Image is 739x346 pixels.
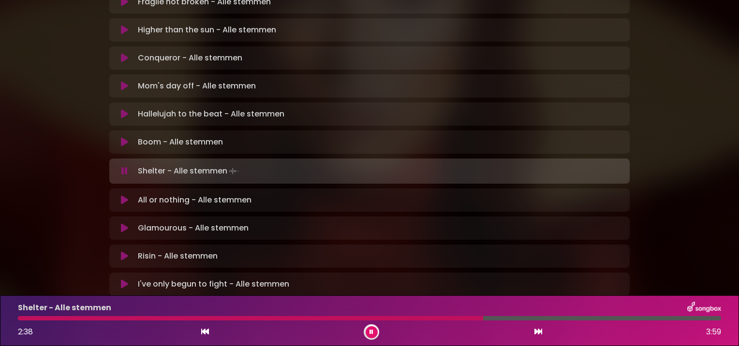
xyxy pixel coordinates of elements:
p: Conqueror - Alle stemmen [138,52,242,64]
img: waveform4.gif [227,164,241,178]
p: Shelter - Alle stemmen [138,164,241,178]
p: Mom's day off - Alle stemmen [138,80,256,92]
p: Higher than the sun - Alle stemmen [138,24,276,36]
span: 3:59 [706,326,721,338]
p: All or nothing - Alle stemmen [138,194,251,206]
p: Hallelujah to the beat - Alle stemmen [138,108,284,120]
p: Glamourous - Alle stemmen [138,222,249,234]
span: 2:38 [18,326,33,337]
p: Shelter - Alle stemmen [18,302,111,314]
img: songbox-logo-white.png [687,302,721,314]
p: Boom - Alle stemmen [138,136,223,148]
p: I've only begun to fight - Alle stemmen [138,278,289,290]
p: Risin - Alle stemmen [138,250,218,262]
